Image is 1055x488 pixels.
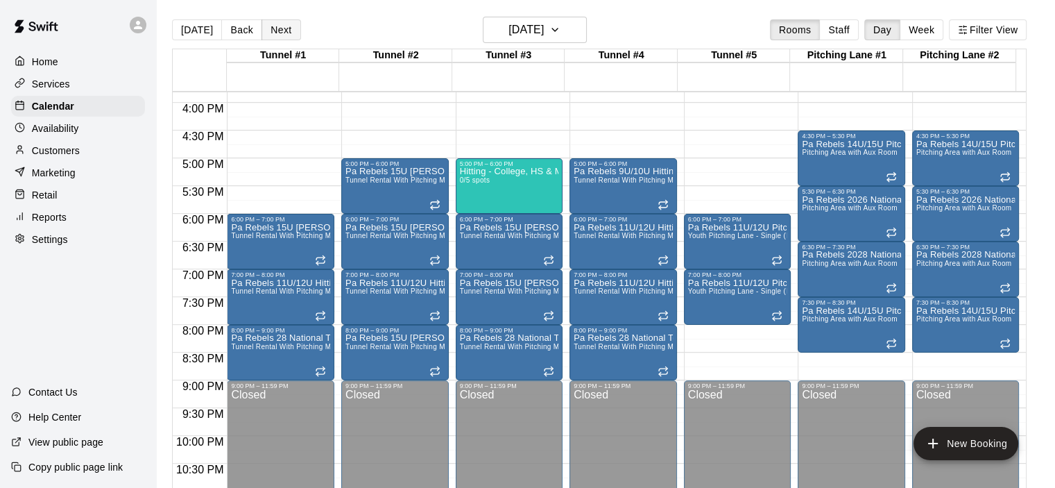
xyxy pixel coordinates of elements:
[770,19,820,40] button: Rooms
[802,188,901,195] div: 5:30 PM – 6:30 PM
[688,287,849,295] span: Youth Pitching Lane - Single (No Aux Room Use)
[658,255,669,266] span: Recurring event
[802,204,897,212] span: Pitching Area with Aux Room
[345,176,467,184] span: Tunnel Rental With Pitching Machine
[798,186,905,242] div: 5:30 PM – 6:30 PM: Pa Rebels 2026 National Pitchers
[231,287,352,295] span: Tunnel Rental With Pitching Machine
[916,188,1015,195] div: 5:30 PM – 6:30 PM
[32,99,74,113] p: Calendar
[574,271,673,278] div: 7:00 PM – 8:00 PM
[32,166,76,180] p: Marketing
[315,310,326,321] span: Recurring event
[688,216,787,223] div: 6:00 PM – 7:00 PM
[179,380,228,392] span: 9:00 PM
[28,435,103,449] p: View public page
[179,269,228,281] span: 7:00 PM
[339,49,452,62] div: Tunnel #2
[28,410,81,424] p: Help Center
[32,77,70,91] p: Services
[173,464,227,476] span: 10:30 PM
[543,255,554,266] span: Recurring event
[802,149,897,156] span: Pitching Area with Aux Room
[231,382,330,389] div: 9:00 PM – 11:59 PM
[179,353,228,364] span: 8:30 PM
[456,269,563,325] div: 7:00 PM – 8:00 PM: Pa Rebels 15U Bellaver/DiVittorio Hitting
[11,229,145,250] a: Settings
[771,310,782,321] span: Recurring event
[345,160,445,167] div: 5:00 PM – 6:00 PM
[345,382,445,389] div: 9:00 PM – 11:59 PM
[916,244,1015,251] div: 6:30 PM – 7:30 PM
[658,199,669,210] span: Recurring event
[569,269,677,325] div: 7:00 PM – 8:00 PM: Pa Rebels 11U/12U Hitting
[11,162,145,183] div: Marketing
[886,338,897,349] span: Recurring event
[11,118,145,139] a: Availability
[574,176,695,184] span: Tunnel Rental With Pitching Machine
[912,242,1020,297] div: 6:30 PM – 7:30 PM: Pa Rebels 2028 National Pitchers
[916,382,1015,389] div: 9:00 PM – 11:59 PM
[802,299,901,306] div: 7:30 PM – 8:30 PM
[886,283,897,294] span: Recurring event
[231,343,352,351] span: Tunnel Rental With Pitching Machine
[569,214,677,269] div: 6:00 PM – 7:00 PM: Pa Rebels 11U/12U Hitting
[32,233,68,246] p: Settings
[569,158,677,214] div: 5:00 PM – 6:00 PM: Pa Rebels 9U/10U Hitting
[658,366,669,377] span: Recurring event
[345,327,445,334] div: 8:00 PM – 9:00 PM
[900,19,943,40] button: Week
[912,186,1020,242] div: 5:30 PM – 6:30 PM: Pa Rebels 2026 National Pitchers
[32,55,58,69] p: Home
[460,327,559,334] div: 8:00 PM – 9:00 PM
[179,408,228,420] span: 9:30 PM
[11,96,145,117] a: Calendar
[179,214,228,226] span: 6:00 PM
[574,160,673,167] div: 5:00 PM – 6:00 PM
[574,216,673,223] div: 6:00 PM – 7:00 PM
[11,51,145,72] div: Home
[460,271,559,278] div: 7:00 PM – 8:00 PM
[231,271,330,278] div: 7:00 PM – 8:00 PM
[916,204,1011,212] span: Pitching Area with Aux Room
[173,436,227,448] span: 10:00 PM
[345,343,467,351] span: Tunnel Rental With Pitching Machine
[916,133,1015,140] div: 4:30 PM – 5:30 PM
[11,74,145,94] div: Services
[460,232,581,239] span: Tunnel Rental With Pitching Machine
[345,287,467,295] span: Tunnel Rental With Pitching Machine
[916,260,1011,267] span: Pitching Area with Aux Room
[912,297,1020,353] div: 7:30 PM – 8:30 PM: Pa Rebels 14U/15U Pitching
[341,269,449,325] div: 7:00 PM – 8:00 PM: Pa Rebels 11U/12U Hitting
[798,131,905,186] div: 4:30 PM – 5:30 PM: Pa Rebels 14U/15U Pitching
[231,216,330,223] div: 6:00 PM – 7:00 PM
[678,49,791,62] div: Tunnel #5
[688,271,787,278] div: 7:00 PM – 8:00 PM
[11,140,145,161] a: Customers
[32,121,79,135] p: Availability
[1000,338,1011,349] span: Recurring event
[179,131,228,142] span: 4:30 PM
[460,216,559,223] div: 6:00 PM – 7:00 PM
[688,382,787,389] div: 9:00 PM – 11:59 PM
[574,327,673,334] div: 8:00 PM – 9:00 PM
[688,232,849,239] span: Youth Pitching Lane - Single (No Aux Room Use)
[429,310,440,321] span: Recurring event
[460,160,559,167] div: 5:00 PM – 6:00 PM
[172,19,222,40] button: [DATE]
[912,131,1020,186] div: 4:30 PM – 5:30 PM: Pa Rebels 14U/15U Pitching
[32,210,67,224] p: Reports
[1000,283,1011,294] span: Recurring event
[460,343,581,351] span: Tunnel Rental With Pitching Machine
[802,260,897,267] span: Pitching Area with Aux Room
[179,325,228,337] span: 8:00 PM
[456,158,563,214] div: 5:00 PM – 6:00 PM: Hitting - College, HS & MS Players
[227,49,340,62] div: Tunnel #1
[483,17,587,43] button: [DATE]
[227,214,334,269] div: 6:00 PM – 7:00 PM: Pa Rebels 15U Downie Hitting
[916,315,1011,323] span: Pitching Area with Aux Room
[32,144,80,158] p: Customers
